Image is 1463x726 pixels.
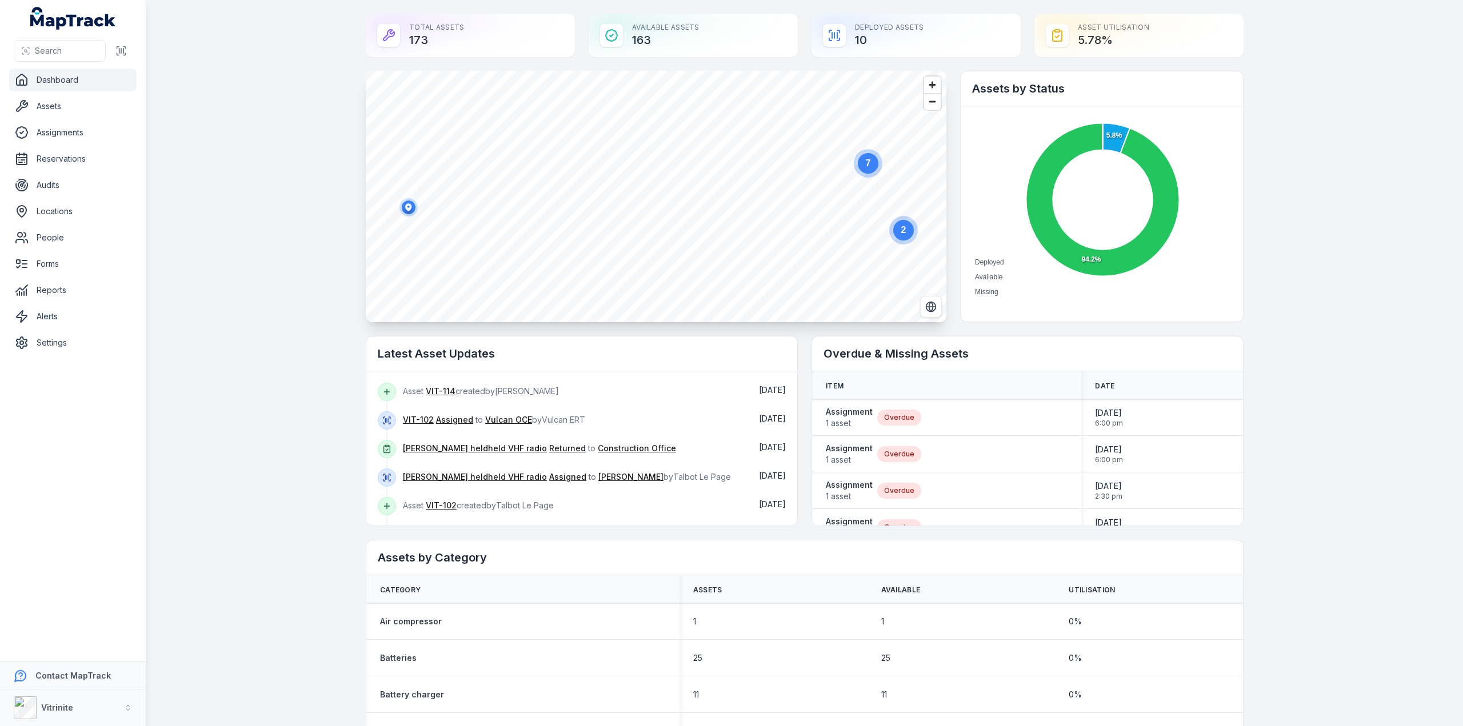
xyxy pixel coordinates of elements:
a: Assignment1 asset [826,406,873,429]
span: [DATE] [759,442,786,452]
span: Date [1095,382,1114,391]
a: [PERSON_NAME] [598,471,663,483]
button: Zoom in [924,77,941,93]
span: Category [380,585,421,595]
span: [DATE] [759,385,786,395]
span: 25 [881,652,890,664]
a: Locations [9,200,137,223]
span: 2:30 pm [1095,492,1122,501]
span: [DATE] [1095,444,1123,455]
a: VIT-102 [403,414,434,426]
a: Assignment1 asset [826,479,873,502]
a: [PERSON_NAME] heldheld VHF radio [403,471,547,483]
time: 05/08/2025, 2:30:00 pm [1095,480,1122,501]
span: 0 % [1069,616,1082,627]
a: Assignment [826,516,873,539]
a: Audits [9,174,137,196]
span: 11 [693,689,699,700]
span: [DATE] [1095,517,1122,528]
span: Assets [693,585,722,595]
span: 11 [881,689,887,700]
a: Assignment1 asset [826,443,873,466]
button: Zoom out [924,93,941,110]
text: 2 [901,225,906,235]
time: 14/07/2025, 9:00:00 am [1095,517,1122,538]
span: [DATE] [1095,480,1122,492]
time: 07/08/2025, 11:38:31 am [759,471,786,480]
span: Utilisation [1069,585,1115,595]
a: Settings [9,331,137,354]
strong: Assignment [826,406,873,418]
a: Vulcan OCE [485,414,532,426]
strong: Contact MapTrack [35,671,111,680]
button: Switch to Satellite View [920,296,942,318]
strong: Vitrinite [41,703,73,712]
a: VIT-114 [426,386,455,397]
a: Assignments [9,121,137,144]
time: 09/07/2025, 6:00:00 pm [1095,407,1123,428]
a: VIT-102 [426,500,457,511]
a: Air compressor [380,616,442,627]
span: 1 [693,616,696,627]
strong: Assignment [826,443,873,454]
span: Asset created by [PERSON_NAME] [403,386,559,396]
span: to by Vulcan ERT [403,415,585,424]
span: [DATE] [759,499,786,509]
a: Assets [9,95,137,118]
div: Overdue [877,446,921,462]
a: Batteries [380,652,417,664]
span: 0 % [1069,689,1082,700]
strong: Assignment [826,479,873,491]
span: [DATE] [759,471,786,480]
span: 25 [693,652,702,664]
div: Overdue [877,410,921,426]
strong: Assignment [826,516,873,527]
a: Reservations [9,147,137,170]
span: to [403,443,676,453]
canvas: Map [366,71,946,322]
span: Missing [975,288,998,296]
span: Search [35,45,62,57]
button: Search [14,40,106,62]
span: Available [975,273,1002,281]
time: 07/08/2025, 9:57:08 am [759,499,786,509]
time: 08/08/2025, 12:43:21 pm [759,385,786,395]
h2: Latest Asset Updates [378,346,786,362]
span: 1 [881,616,884,627]
a: [PERSON_NAME] heldheld VHF radio [403,443,547,454]
span: 0 % [1069,652,1082,664]
span: 1 asset [826,491,873,502]
h2: Overdue & Missing Assets [824,346,1232,362]
time: 07/08/2025, 2:13:50 pm [759,442,786,452]
span: 1 asset [826,418,873,429]
a: MapTrack [30,7,116,30]
span: [DATE] [759,414,786,423]
a: Assigned [549,471,586,483]
a: Battery charger [380,689,444,700]
a: People [9,226,137,249]
span: [DATE] [1095,407,1123,419]
a: Returned [549,443,586,454]
span: Item [826,382,844,391]
a: Dashboard [9,69,137,91]
text: 7 [866,158,871,168]
span: 6:00 pm [1095,455,1123,464]
span: to by Talbot Le Page [403,472,731,482]
span: 6:00 pm [1095,419,1123,428]
span: Deployed [975,258,1004,266]
h2: Assets by Category [378,549,1232,565]
a: Alerts [9,305,137,328]
div: Overdue [877,519,921,535]
a: Forms [9,252,137,275]
a: Reports [9,279,137,302]
span: Available [881,585,921,595]
span: 1 asset [826,454,873,466]
a: Construction Office [598,443,676,454]
time: 09/07/2025, 6:00:00 pm [1095,444,1123,464]
h2: Assets by Status [972,81,1232,97]
time: 08/08/2025, 9:13:28 am [759,414,786,423]
span: Asset created by Talbot Le Page [403,500,554,510]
